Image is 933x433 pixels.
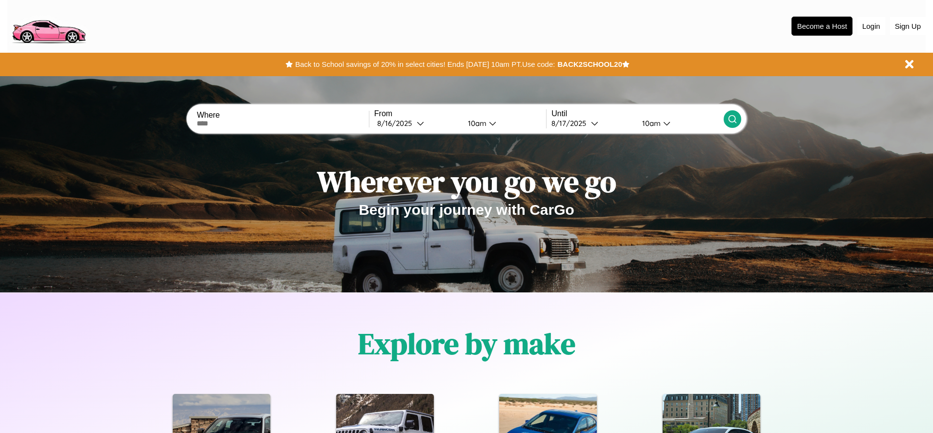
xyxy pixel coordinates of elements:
h1: Explore by make [358,324,575,364]
div: 10am [463,119,489,128]
label: Until [551,109,723,118]
button: 10am [634,118,723,128]
div: 8 / 16 / 2025 [377,119,417,128]
div: 8 / 17 / 2025 [551,119,591,128]
button: 10am [460,118,546,128]
img: logo [7,5,90,46]
button: 8/16/2025 [374,118,460,128]
button: Sign Up [890,17,926,35]
button: Login [857,17,885,35]
label: From [374,109,546,118]
label: Where [197,111,368,120]
div: 10am [637,119,663,128]
button: Back to School savings of 20% in select cities! Ends [DATE] 10am PT.Use code: [293,58,557,71]
b: BACK2SCHOOL20 [557,60,622,68]
button: Become a Host [791,17,852,36]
